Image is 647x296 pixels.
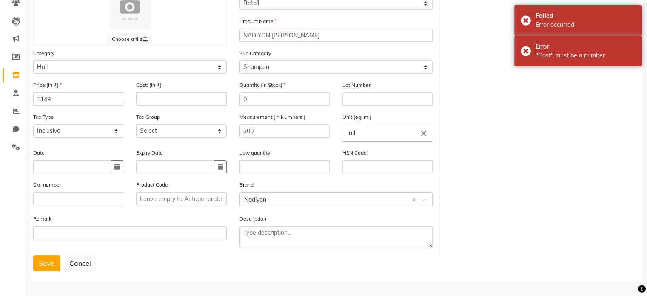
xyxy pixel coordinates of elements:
[33,149,45,157] label: Date
[136,192,226,205] input: Leave empty to Autogenerate
[412,195,419,204] span: Clear all
[33,49,54,57] label: Category
[136,81,162,89] label: Cost: (In ₹)
[136,149,163,157] label: Expiry Date
[536,11,636,20] div: Failed
[536,20,636,29] div: Error occurred
[342,113,371,121] label: Unit:(eg: ml)
[536,42,636,51] div: Error
[239,49,271,57] label: Sub Category
[33,113,54,121] label: Tax Type
[33,215,51,223] label: Remark
[239,149,270,157] label: Low quantity
[33,255,60,271] button: Save
[33,181,61,189] label: Sku number
[239,81,285,89] label: Quantity (In Stock)
[107,33,153,46] label: Choose a file
[342,81,371,89] label: Lot Number
[239,181,254,189] label: Brand
[33,81,62,89] label: Price:(In ₹)
[64,255,97,271] button: Cancel
[419,128,428,138] i: Close
[136,181,168,189] label: Product Code
[239,113,305,121] label: Measurement:(In Numbers )
[536,51,636,60] div: "Cost" must be a number
[239,215,266,223] label: Description
[136,113,160,121] label: Tax Group
[239,17,276,25] label: Product Name
[342,149,367,157] label: HSN Code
